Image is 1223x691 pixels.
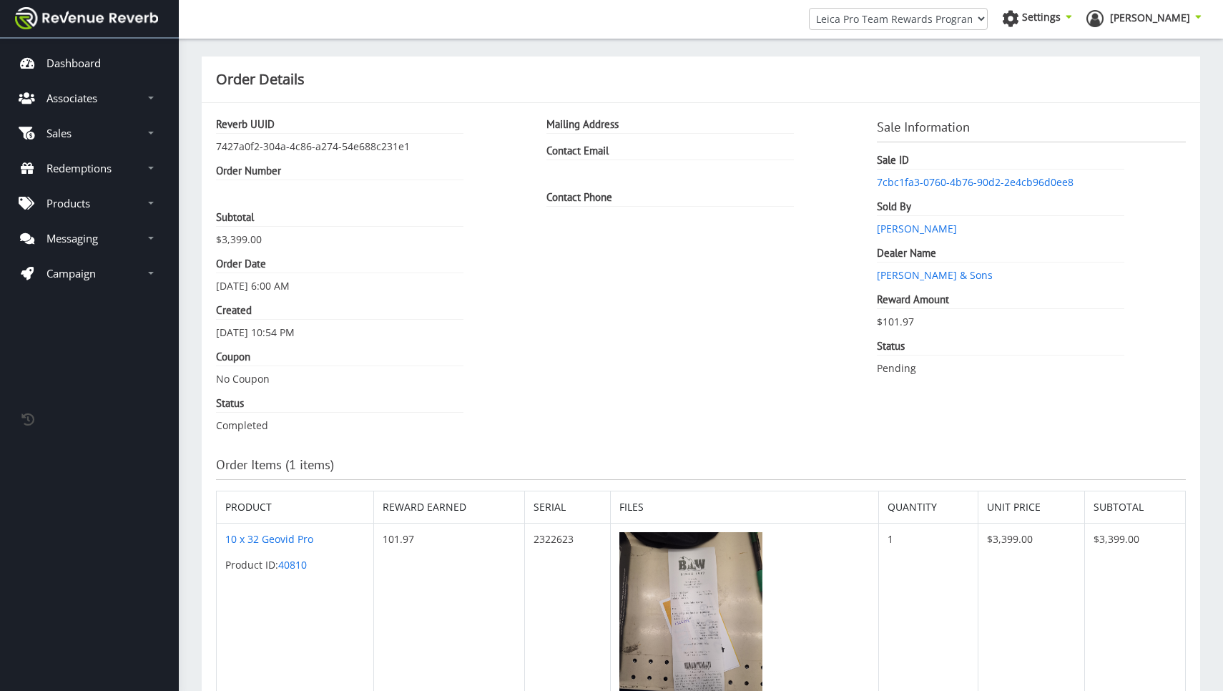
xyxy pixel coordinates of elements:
th: Product [217,491,374,524]
span: [PERSON_NAME] [1110,11,1190,24]
a: Dashboard [11,46,168,79]
a: [PERSON_NAME] & Sons [877,268,993,282]
dt: Mailing Address [546,117,794,134]
span: Settings [1022,10,1061,24]
dd: [DATE] 6:00 AM [216,279,525,293]
a: 7cbc1fa3-0760-4b76-90d2-2e4cb96d0ee8 [877,175,1074,189]
th: Subtotal [1084,491,1185,524]
dt: Contact Phone [546,190,794,207]
a: Settings [1002,10,1072,31]
dd: Completed [216,418,525,433]
h3: Order Items (1 items) [216,455,1186,480]
p: Messaging [46,231,98,245]
strong: Status [877,339,905,353]
img: ph-profile.png [1086,10,1104,27]
th: Quantity [878,491,978,524]
a: Campaign [11,257,168,290]
dd: 7427a0f2-304a-4c86-a274-54e688c231e1 [216,139,525,154]
a: [PERSON_NAME] [877,222,957,235]
a: Products [11,187,168,220]
dd: Pending [877,361,1186,376]
p: Sales [46,126,72,140]
dt: Status [216,396,463,413]
a: 10 x 32 Geovid Pro [225,532,313,546]
strong: Order Details [216,69,305,89]
strong: Sold By [877,200,911,213]
th: Reward Earned [373,491,524,524]
p: Redemptions [46,161,112,175]
th: Files [611,491,878,524]
p: Campaign [46,266,96,280]
dd: $101.97 [877,315,1186,329]
b: Sale ID [877,153,909,167]
a: Associates [11,82,168,114]
strong: Reward Amount [877,293,949,306]
p: Products [46,196,90,210]
dt: Subtotal [216,210,463,227]
th: Unit Price [978,491,1085,524]
p: Associates [46,91,97,105]
img: navbar brand [15,7,158,29]
dd: $3,399.00 [216,232,525,247]
dt: Coupon [216,350,463,366]
dd: [DATE] 10:54 PM [216,325,525,340]
a: [PERSON_NAME] [1086,10,1202,31]
a: Messaging [11,222,168,255]
dt: Created [216,303,463,320]
a: 40810 [278,558,307,572]
dt: Order Number [216,164,463,180]
dt: Reverb UUID [216,117,463,134]
p: Dashboard [46,56,101,70]
strong: Dealer Name [877,246,936,260]
dt: Contact Email [546,144,794,160]
a: Sales [11,117,168,150]
p: Product ID: [225,558,365,572]
dd: No Coupon [216,372,525,386]
a: Redemptions [11,152,168,185]
h3: Sale Information [877,117,1186,142]
dt: Order Date [216,257,463,273]
th: Serial [524,491,610,524]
